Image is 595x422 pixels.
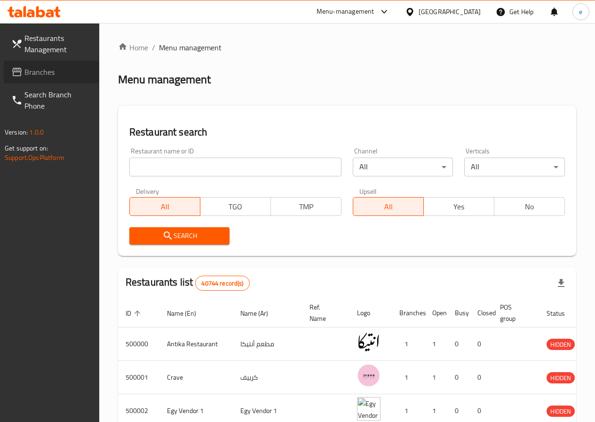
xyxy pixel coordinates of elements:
[159,361,233,394] td: Crave
[423,197,494,216] button: Yes
[357,364,381,387] img: Crave
[547,308,577,319] span: Status
[136,188,159,194] label: Delivery
[353,197,424,216] button: All
[547,373,575,383] span: HIDDEN
[419,7,481,17] div: [GEOGRAPHIC_DATA]
[464,158,565,176] div: All
[24,66,92,78] span: Branches
[159,42,222,53] span: Menu management
[204,200,267,214] span: TGO
[317,6,374,17] div: Menu-management
[200,197,271,216] button: TGO
[500,302,528,324] span: POS group
[425,361,447,394] td: 1
[447,327,470,361] td: 0
[240,308,280,319] span: Name (Ar)
[392,299,425,327] th: Branches
[425,299,447,327] th: Open
[233,327,302,361] td: مطعم أنتيكا
[24,32,92,55] span: Restaurants Management
[29,126,44,138] span: 1.0.0
[118,327,159,361] td: 500000
[5,126,28,138] span: Version:
[547,339,575,350] span: HIDDEN
[196,279,249,288] span: 40744 record(s)
[579,7,582,17] span: e
[470,327,492,361] td: 0
[126,275,250,291] h2: Restaurants list
[349,299,392,327] th: Logo
[5,151,64,164] a: Support.OpsPlatform
[4,27,99,61] a: Restaurants Management
[167,308,208,319] span: Name (En)
[498,200,561,214] span: No
[129,227,230,245] button: Search
[425,327,447,361] td: 1
[134,200,197,214] span: All
[270,197,341,216] button: TMP
[357,330,381,354] img: Antika Restaurant
[152,42,155,53] li: /
[159,327,233,361] td: Antika Restaurant
[129,158,341,176] input: Search for restaurant name or ID..
[353,158,453,176] div: All
[275,200,338,214] span: TMP
[233,361,302,394] td: كرييف
[470,299,492,327] th: Closed
[195,276,249,291] div: Total records count
[118,42,576,53] nav: breadcrumb
[118,361,159,394] td: 500001
[129,125,565,139] h2: Restaurant search
[357,397,381,421] img: Egy Vendor 1
[392,327,425,361] td: 1
[118,72,211,87] h2: Menu management
[550,272,572,295] div: Export file
[129,197,200,216] button: All
[357,200,420,214] span: All
[428,200,491,214] span: Yes
[470,361,492,394] td: 0
[5,142,48,154] span: Get support on:
[24,89,92,111] span: Search Branch Phone
[309,302,338,324] span: Ref. Name
[547,406,575,417] span: HIDDEN
[4,83,99,117] a: Search Branch Phone
[4,61,99,83] a: Branches
[392,361,425,394] td: 1
[126,308,143,319] span: ID
[118,42,148,53] a: Home
[547,406,575,417] div: HIDDEN
[447,361,470,394] td: 0
[494,197,565,216] button: No
[137,230,222,242] span: Search
[447,299,470,327] th: Busy
[359,188,377,194] label: Upsell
